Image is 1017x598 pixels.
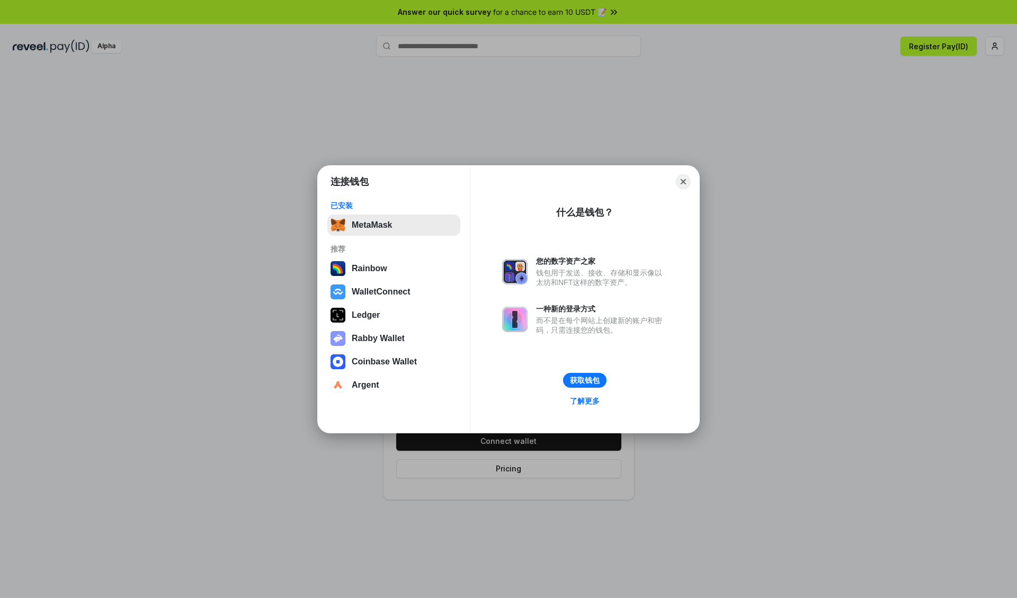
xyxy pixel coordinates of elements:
[536,268,667,287] div: 钱包用于发送、接收、存储和显示像以太坊和NFT这样的数字资产。
[331,244,457,254] div: 推荐
[570,376,600,385] div: 获取钱包
[331,354,345,369] img: svg+xml,%3Csvg%20width%3D%2228%22%20height%3D%2228%22%20viewBox%3D%220%200%2028%2028%22%20fill%3D...
[570,396,600,406] div: 了解更多
[564,394,606,408] a: 了解更多
[331,218,345,233] img: svg+xml,%3Csvg%20fill%3D%22none%22%20height%3D%2233%22%20viewBox%3D%220%200%2035%2033%22%20width%...
[327,258,460,279] button: Rainbow
[536,316,667,335] div: 而不是在每个网站上创建新的账户和密码，只需连接您的钱包。
[536,256,667,266] div: 您的数字资产之家
[331,308,345,323] img: svg+xml,%3Csvg%20xmlns%3D%22http%3A%2F%2Fwww.w3.org%2F2000%2Fsvg%22%20width%3D%2228%22%20height%3...
[331,175,369,188] h1: 连接钱包
[556,206,613,219] div: 什么是钱包？
[676,174,691,189] button: Close
[331,261,345,276] img: svg+xml,%3Csvg%20width%3D%22120%22%20height%3D%22120%22%20viewBox%3D%220%200%20120%20120%22%20fil...
[352,380,379,390] div: Argent
[536,304,667,314] div: 一种新的登录方式
[327,215,460,236] button: MetaMask
[327,351,460,372] button: Coinbase Wallet
[331,201,457,210] div: 已安装
[563,373,606,388] button: 获取钱包
[352,357,417,367] div: Coinbase Wallet
[327,281,460,302] button: WalletConnect
[502,259,528,284] img: svg+xml,%3Csvg%20xmlns%3D%22http%3A%2F%2Fwww.w3.org%2F2000%2Fsvg%22%20fill%3D%22none%22%20viewBox...
[352,264,387,273] div: Rainbow
[331,284,345,299] img: svg+xml,%3Csvg%20width%3D%2228%22%20height%3D%2228%22%20viewBox%3D%220%200%2028%2028%22%20fill%3D...
[327,305,460,326] button: Ledger
[352,310,380,320] div: Ledger
[502,307,528,332] img: svg+xml,%3Csvg%20xmlns%3D%22http%3A%2F%2Fwww.w3.org%2F2000%2Fsvg%22%20fill%3D%22none%22%20viewBox...
[327,328,460,349] button: Rabby Wallet
[331,331,345,346] img: svg+xml,%3Csvg%20xmlns%3D%22http%3A%2F%2Fwww.w3.org%2F2000%2Fsvg%22%20fill%3D%22none%22%20viewBox...
[352,220,392,230] div: MetaMask
[352,287,411,297] div: WalletConnect
[331,378,345,392] img: svg+xml,%3Csvg%20width%3D%2228%22%20height%3D%2228%22%20viewBox%3D%220%200%2028%2028%22%20fill%3D...
[327,374,460,396] button: Argent
[352,334,405,343] div: Rabby Wallet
